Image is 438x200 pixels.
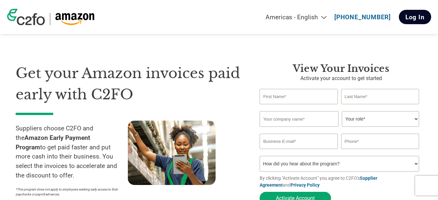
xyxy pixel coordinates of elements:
[7,9,45,25] img: c2fo logo
[341,150,419,153] div: Inavlid Phone Number
[342,111,419,127] select: Title/Role
[128,121,216,185] img: supply chain worker
[260,175,377,188] a: Supplier Agreement
[341,134,419,149] input: Phone*
[260,127,419,131] div: Invalid company name or company name is too long
[260,75,422,82] p: Activate your account to get started
[16,124,128,180] p: Suppliers choose C2FO and the to get paid faster and put more cash into their business. You selec...
[260,63,422,75] h3: View Your Invoices
[291,182,320,188] a: Privacy Policy
[55,13,95,25] img: Amazon
[260,175,422,189] p: By clicking "Activate Account" you agree to C2FO's and
[260,111,339,127] input: Your company name*
[334,13,391,21] a: [PHONE_NUMBER]
[16,187,121,197] p: *This program does not apply to employees seeking early access to their paychecks or payroll adva...
[260,150,338,153] div: Inavlid Email Address
[260,89,338,104] input: First Name*
[260,105,338,108] div: Invalid first name or first name is too long
[16,63,240,105] h1: Get your Amazon invoices paid early with C2FO
[341,105,419,108] div: Invalid last name or last name is too long
[16,134,90,151] strong: Amazon Early Payment Program
[260,134,338,149] input: Invalid Email format
[399,10,431,24] a: Log In
[341,89,419,104] input: Last Name*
